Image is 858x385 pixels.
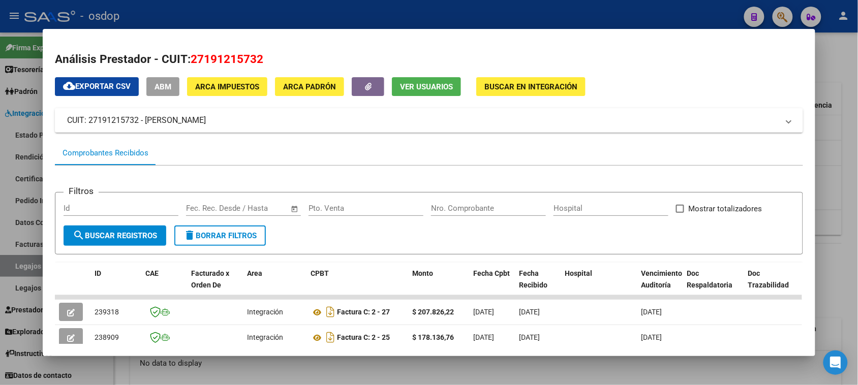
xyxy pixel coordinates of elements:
button: ARCA Impuestos [187,77,267,96]
span: Doc Trazabilidad [748,269,789,289]
mat-icon: cloud_download [63,80,75,92]
span: CPBT [311,269,329,277]
span: Integración [247,308,283,316]
i: Descargar documento [324,304,337,320]
h3: Filtros [64,184,99,198]
button: ARCA Padrón [275,77,344,96]
span: Borrar Filtros [183,231,257,240]
span: [DATE] [473,333,494,341]
span: 239318 [95,308,119,316]
div: Comprobantes Recibidos [63,147,148,159]
mat-panel-title: CUIT: 27191215732 - [PERSON_NAME] [67,114,778,126]
h2: Análisis Prestador - CUIT: [55,51,803,68]
span: ARCA Padrón [283,82,336,91]
span: Doc Respaldatoria [687,269,732,289]
datatable-header-cell: Doc Trazabilidad [744,263,805,307]
button: ABM [146,77,179,96]
button: Buscar Registros [64,226,166,246]
span: ID [95,269,101,277]
span: 27191215732 [191,52,263,66]
mat-icon: delete [183,229,196,241]
mat-icon: search [73,229,85,241]
div: Open Intercom Messenger [823,350,848,375]
span: [DATE] [519,308,540,316]
datatable-header-cell: Monto [408,263,469,307]
span: Ver Usuarios [400,82,453,91]
datatable-header-cell: Facturado x Orden De [187,263,243,307]
strong: $ 178.136,76 [412,333,454,341]
span: [DATE] [519,333,540,341]
span: Integración [247,333,283,341]
datatable-header-cell: Area [243,263,307,307]
i: Descargar documento [324,329,337,345]
span: [DATE] [473,308,494,316]
span: CAE [145,269,159,277]
span: Fecha Cpbt [473,269,510,277]
span: Facturado x Orden De [191,269,229,289]
span: Buscar Registros [73,231,157,240]
datatable-header-cell: Hospital [561,263,637,307]
button: Borrar Filtros [174,226,266,246]
datatable-header-cell: Fecha Recibido [515,263,561,307]
span: Fecha Recibido [519,269,547,289]
span: Area [247,269,262,277]
span: [DATE] [641,308,662,316]
datatable-header-cell: CAE [141,263,187,307]
datatable-header-cell: Vencimiento Auditoría [637,263,683,307]
span: Monto [412,269,433,277]
datatable-header-cell: ID [90,263,141,307]
span: Mostrar totalizadores [688,203,762,215]
span: Vencimiento Auditoría [641,269,682,289]
span: 238909 [95,333,119,341]
span: Exportar CSV [63,82,131,91]
mat-expansion-panel-header: CUIT: 27191215732 - [PERSON_NAME] [55,108,803,133]
input: Start date [186,204,219,213]
span: ABM [155,82,171,91]
strong: $ 207.826,22 [412,308,454,316]
input: End date [228,204,278,213]
datatable-header-cell: CPBT [307,263,408,307]
button: Exportar CSV [55,77,139,96]
datatable-header-cell: Fecha Cpbt [469,263,515,307]
strong: Factura C: 2 - 25 [337,334,390,342]
span: Hospital [565,269,592,277]
span: ARCA Impuestos [195,82,259,91]
datatable-header-cell: Doc Respaldatoria [683,263,744,307]
button: Buscar en Integración [476,77,586,96]
span: [DATE] [641,333,662,341]
button: Ver Usuarios [392,77,461,96]
strong: Factura C: 2 - 27 [337,308,390,316]
button: Open calendar [289,203,300,215]
span: Buscar en Integración [484,82,577,91]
